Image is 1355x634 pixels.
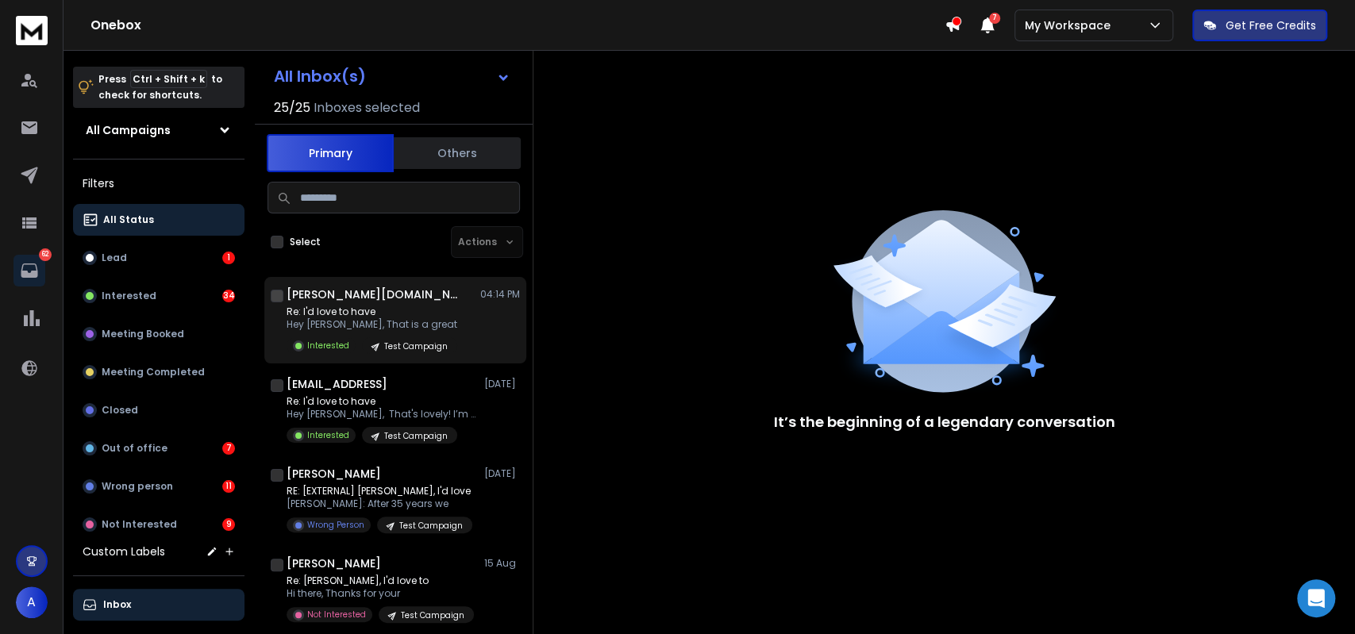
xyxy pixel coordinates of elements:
[1297,579,1335,617] div: Open Intercom Messenger
[384,430,448,442] p: Test Campaign
[287,587,474,600] p: Hi there, Thanks for your
[16,586,48,618] button: A
[287,376,387,392] h1: [EMAIL_ADDRESS]
[73,280,244,312] button: Interested34
[261,60,523,92] button: All Inbox(s)
[222,290,235,302] div: 34
[73,394,244,426] button: Closed
[1192,10,1327,41] button: Get Free Credits
[73,589,244,621] button: Inbox
[287,574,474,587] p: Re: [PERSON_NAME], I'd love to
[90,16,945,35] h1: Onebox
[98,71,222,103] p: Press to check for shortcuts.
[83,544,165,559] h3: Custom Labels
[484,557,520,570] p: 15 Aug
[287,318,457,331] p: Hey [PERSON_NAME], That is a great
[484,467,520,480] p: [DATE]
[222,252,235,264] div: 1
[384,340,448,352] p: Test Campaign
[399,520,463,532] p: Test Campaign
[102,518,177,531] p: Not Interested
[307,609,366,621] p: Not Interested
[102,404,138,417] p: Closed
[274,98,310,117] span: 25 / 25
[102,442,167,455] p: Out of office
[267,134,394,172] button: Primary
[103,213,154,226] p: All Status
[287,498,472,510] p: [PERSON_NAME]: After 35 years we
[287,555,381,571] h1: [PERSON_NAME]
[86,122,171,138] h1: All Campaigns
[16,16,48,45] img: logo
[222,442,235,455] div: 7
[274,68,366,84] h1: All Inbox(s)
[307,429,349,441] p: Interested
[73,318,244,350] button: Meeting Booked
[1025,17,1117,33] p: My Workspace
[287,466,381,482] h1: [PERSON_NAME]
[73,471,244,502] button: Wrong person11
[73,204,244,236] button: All Status
[102,328,184,340] p: Meeting Booked
[130,70,207,88] span: Ctrl + Shift + k
[73,432,244,464] button: Out of office7
[73,509,244,540] button: Not Interested9
[73,242,244,274] button: Lead1
[287,485,472,498] p: RE: [EXTERNAL] [PERSON_NAME], I'd love
[287,286,461,302] h1: [PERSON_NAME][DOMAIN_NAME][EMAIL_ADDRESS][PERSON_NAME][DOMAIN_NAME]
[73,356,244,388] button: Meeting Completed
[103,598,131,611] p: Inbox
[287,395,477,408] p: Re: I'd love to have
[287,305,457,318] p: Re: I'd love to have
[1226,17,1316,33] p: Get Free Credits
[774,411,1115,433] p: It’s the beginning of a legendary conversation
[287,408,477,421] p: Hey [PERSON_NAME], That's lovely! I’m really
[73,172,244,194] h3: Filters
[102,366,205,378] p: Meeting Completed
[314,98,420,117] h3: Inboxes selected
[307,340,349,352] p: Interested
[39,248,52,261] p: 62
[394,136,521,171] button: Others
[73,114,244,146] button: All Campaigns
[13,255,45,286] a: 62
[480,288,520,301] p: 04:14 PM
[102,480,173,493] p: Wrong person
[307,519,364,531] p: Wrong Person
[484,378,520,390] p: [DATE]
[989,13,1000,24] span: 7
[102,290,156,302] p: Interested
[102,252,127,264] p: Lead
[290,236,321,248] label: Select
[401,609,464,621] p: Test Campaign
[222,480,235,493] div: 11
[222,518,235,531] div: 9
